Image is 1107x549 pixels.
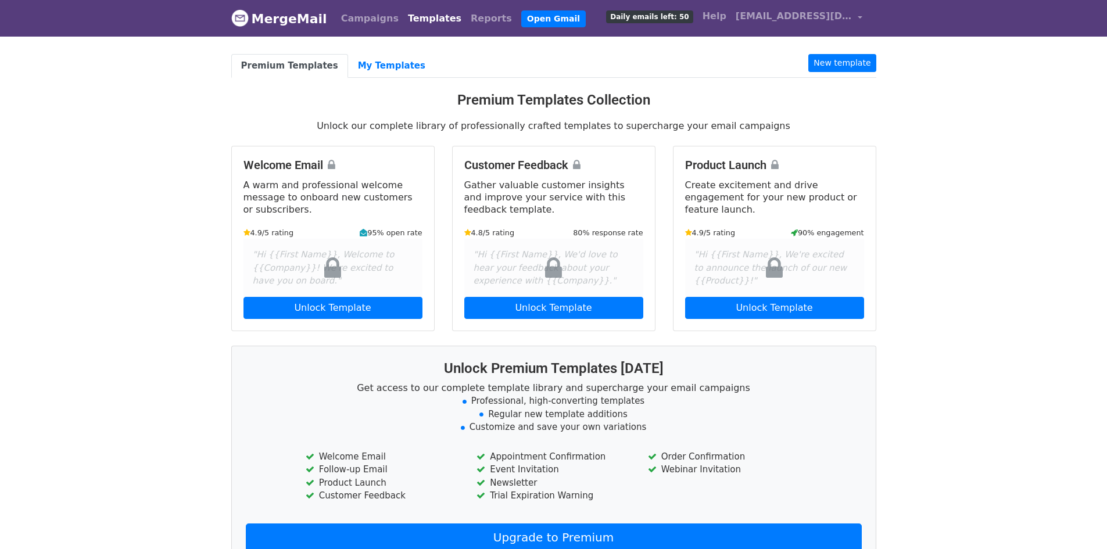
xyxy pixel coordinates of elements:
li: Appointment Confirmation [477,450,630,464]
a: [EMAIL_ADDRESS][DOMAIN_NAME] [731,5,867,32]
small: 90% engagement [791,227,864,238]
a: Open Gmail [521,10,586,27]
a: Unlock Template [464,297,643,319]
li: Regular new template additions [246,408,862,421]
li: Newsletter [477,476,630,490]
h4: Customer Feedback [464,158,643,172]
div: "Hi {{First Name}}, We're excited to announce the launch of our new {{Product}}!" [685,239,864,297]
span: Daily emails left: 50 [606,10,693,23]
li: Professional, high-converting templates [246,394,862,408]
img: MergeMail logo [231,9,249,27]
li: Trial Expiration Warning [477,489,630,503]
li: Welcome Email [306,450,459,464]
small: 4.9/5 rating [685,227,736,238]
a: MergeMail [231,6,327,31]
a: Unlock Template [685,297,864,319]
li: Order Confirmation [648,450,801,464]
a: Daily emails left: 50 [601,5,697,28]
h4: Product Launch [685,158,864,172]
div: "Hi {{First Name}}, Welcome to {{Company}}! We're excited to have you on board." [243,239,422,297]
h4: Welcome Email [243,158,422,172]
p: Get access to our complete template library and supercharge your email campaigns [246,382,862,394]
a: Reports [466,7,517,30]
a: Templates [403,7,466,30]
a: New template [808,54,876,72]
div: "Hi {{First Name}}, We'd love to hear your feedback about your experience with {{Company}}." [464,239,643,297]
span: [EMAIL_ADDRESS][DOMAIN_NAME] [736,9,852,23]
li: Follow-up Email [306,463,459,476]
small: 4.8/5 rating [464,227,515,238]
small: 4.9/5 rating [243,227,294,238]
small: 95% open rate [360,227,422,238]
h3: Unlock Premium Templates [DATE] [246,360,862,377]
p: Create excitement and drive engagement for your new product or feature launch. [685,179,864,216]
li: Customer Feedback [306,489,459,503]
small: 80% response rate [573,227,643,238]
li: Webinar Invitation [648,463,801,476]
li: Event Invitation [477,463,630,476]
p: A warm and professional welcome message to onboard new customers or subscribers. [243,179,422,216]
a: Premium Templates [231,54,348,78]
p: Unlock our complete library of professionally crafted templates to supercharge your email campaigns [231,120,876,132]
h3: Premium Templates Collection [231,92,876,109]
li: Product Launch [306,476,459,490]
a: Campaigns [336,7,403,30]
li: Customize and save your own variations [246,421,862,434]
a: My Templates [348,54,435,78]
a: Help [698,5,731,28]
p: Gather valuable customer insights and improve your service with this feedback template. [464,179,643,216]
a: Unlock Template [243,297,422,319]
